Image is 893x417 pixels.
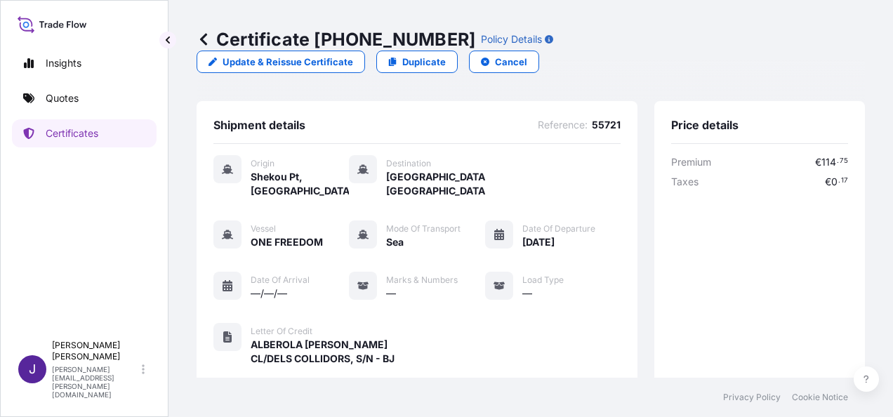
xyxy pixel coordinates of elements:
span: 75 [840,159,848,164]
span: Letter of Credit [251,326,312,337]
a: Certificates [12,119,157,147]
span: Load Type [522,274,564,286]
p: Cancel [495,55,527,69]
span: Reference : [538,118,588,132]
span: —/—/— [251,286,287,300]
a: Update & Reissue Certificate [197,51,365,73]
span: Destination [386,158,431,169]
span: Origin [251,158,274,169]
span: 17 [841,178,848,183]
p: Policy Details [481,32,542,46]
span: Taxes [671,175,699,189]
span: ALBEROLA [PERSON_NAME] CL/DELS COLLIDORS, S/N - BJ [251,338,395,366]
p: Duplicate [402,55,446,69]
a: Duplicate [376,51,458,73]
span: Vessel [251,223,276,234]
p: Quotes [46,91,79,105]
span: 55721 [592,118,621,132]
span: Premium [671,155,711,169]
p: [PERSON_NAME] [PERSON_NAME] [52,340,139,362]
p: [PERSON_NAME][EMAIL_ADDRESS][PERSON_NAME][DOMAIN_NAME] [52,365,139,399]
p: Update & Reissue Certificate [223,55,353,69]
span: Date of Arrival [251,274,310,286]
a: Cookie Notice [792,392,848,403]
span: € [815,157,821,167]
span: J [29,362,36,376]
span: Shipment details [213,118,305,132]
span: . [837,159,839,164]
span: Mode of Transport [386,223,461,234]
span: [GEOGRAPHIC_DATA], [GEOGRAPHIC_DATA] [386,170,484,198]
p: Certificates [46,126,98,140]
a: Insights [12,49,157,77]
span: 114 [821,157,836,167]
span: Date of Departure [522,223,595,234]
span: Price details [671,118,739,132]
span: — [386,286,396,300]
span: Shekou Pt, [GEOGRAPHIC_DATA] [251,170,349,198]
span: Marks & Numbers [386,274,458,286]
a: Quotes [12,84,157,112]
span: [DATE] [522,235,555,249]
span: € [825,177,831,187]
span: . [838,178,840,183]
span: — [522,286,532,300]
p: Insights [46,56,81,70]
p: Certificate [PHONE_NUMBER] [197,28,475,51]
button: Cancel [469,51,539,73]
a: Privacy Policy [723,392,781,403]
span: 0 [831,177,838,187]
span: ONE FREEDOM [251,235,323,249]
span: Sea [386,235,404,249]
